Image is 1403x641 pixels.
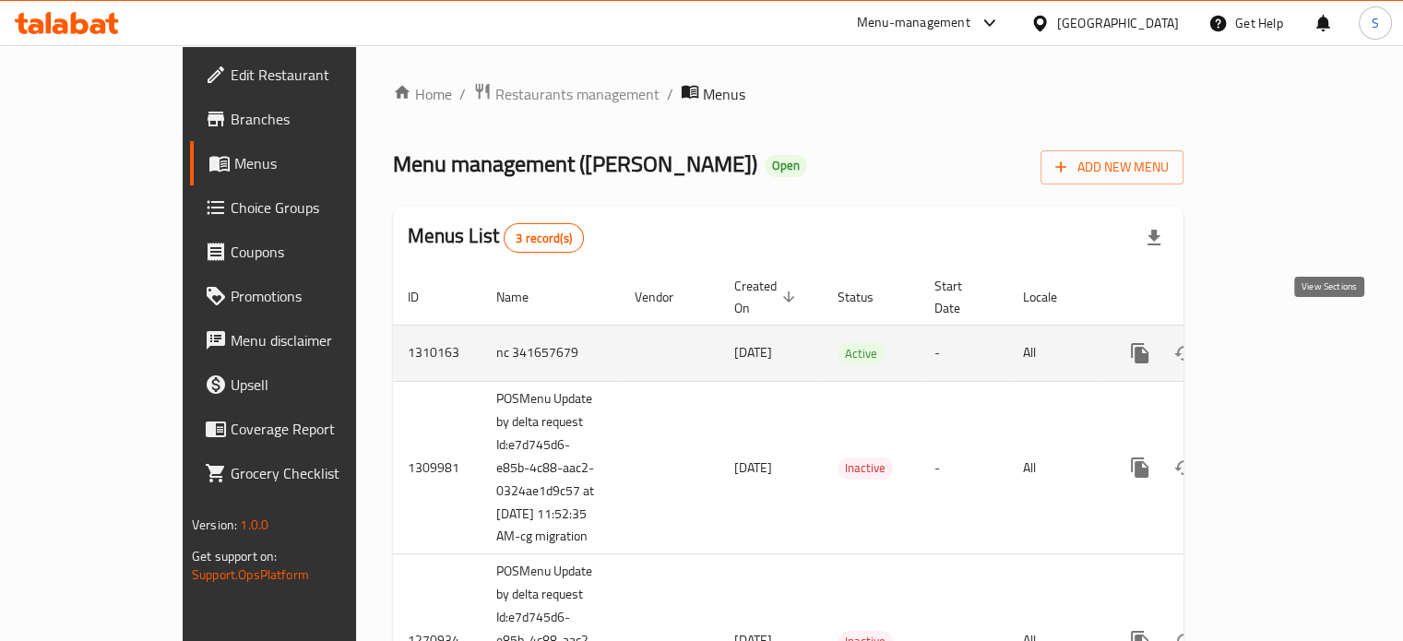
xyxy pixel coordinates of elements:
span: Locale [1023,286,1081,308]
button: Change Status [1162,331,1207,375]
span: ID [408,286,443,308]
button: Change Status [1162,445,1207,490]
span: Status [838,286,898,308]
a: Upsell [190,362,417,407]
span: Version: [192,513,237,537]
a: Support.OpsPlatform [192,563,309,587]
td: All [1008,325,1103,381]
td: POSMenu Update by delta request Id:e7d745d6-e85b-4c88-aac2-0324ae1d9c57 at [DATE] 11:52:35 AM-cg ... [482,381,620,554]
span: Active [838,343,885,364]
span: Coverage Report [231,418,402,440]
th: Actions [1103,269,1310,326]
span: Menu disclaimer [231,329,402,351]
span: Promotions [231,285,402,307]
span: Choice Groups [231,196,402,219]
span: 1.0.0 [240,513,268,537]
span: Start Date [934,275,986,319]
span: Name [496,286,553,308]
div: Active [838,342,885,364]
a: Branches [190,97,417,141]
a: Promotions [190,274,417,318]
td: - [920,325,1008,381]
span: Grocery Checklist [231,462,402,484]
div: Export file [1132,216,1176,260]
a: Edit Restaurant [190,53,417,97]
button: more [1118,331,1162,375]
span: [DATE] [734,456,772,480]
button: more [1118,445,1162,490]
span: Inactive [838,457,893,479]
a: Menu disclaimer [190,318,417,362]
a: Grocery Checklist [190,451,417,495]
td: - [920,381,1008,554]
a: Menus [190,141,417,185]
span: 3 record(s) [505,230,583,247]
span: Vendor [635,286,697,308]
span: Menus [703,83,745,105]
span: Menus [234,152,402,174]
span: Menu management ( [PERSON_NAME] ) [393,143,757,184]
div: Total records count [504,223,584,253]
button: Add New Menu [1040,150,1183,184]
span: Branches [231,108,402,130]
nav: breadcrumb [393,82,1183,106]
span: Get support on: [192,544,277,568]
a: Home [393,83,452,105]
span: Add New Menu [1055,156,1169,179]
a: Coupons [190,230,417,274]
span: Created On [734,275,801,319]
span: [DATE] [734,340,772,364]
div: [GEOGRAPHIC_DATA] [1057,13,1179,33]
li: / [667,83,673,105]
div: Inactive [838,457,893,480]
span: Restaurants management [495,83,660,105]
a: Restaurants management [473,82,660,106]
span: Coupons [231,241,402,263]
span: S [1372,13,1379,33]
span: Edit Restaurant [231,64,402,86]
h2: Menus List [408,222,584,253]
li: / [459,83,466,105]
div: Open [765,155,807,177]
span: Open [765,158,807,173]
td: 1310163 [393,325,482,381]
div: Menu-management [857,12,970,34]
a: Choice Groups [190,185,417,230]
td: 1309981 [393,381,482,554]
td: nc 341657679 [482,325,620,381]
td: All [1008,381,1103,554]
span: Upsell [231,374,402,396]
a: Coverage Report [190,407,417,451]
